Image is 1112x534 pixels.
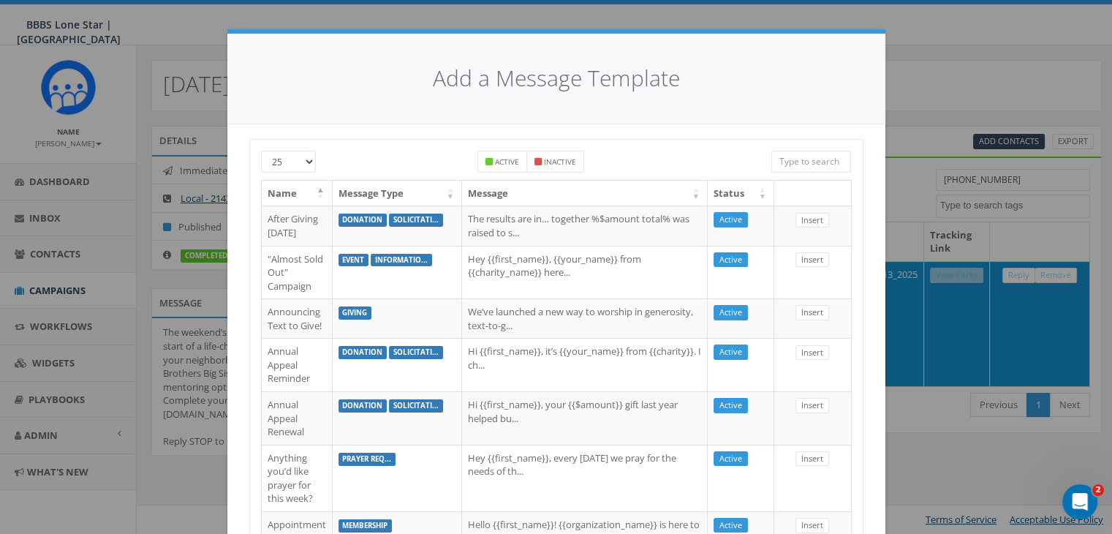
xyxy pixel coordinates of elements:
td: We’ve launched a new way to worship in generosity, text-to-g... [462,298,708,338]
a: Insert [795,252,829,268]
td: Hi {{first_name}}, it’s {{your_name}} from {{charity}}. I ch... [462,338,708,391]
td: Annual Appeal Reminder [262,338,333,391]
label: donation [338,214,387,227]
td: Hey {{first_name}}, every [DATE] we pray for the needs of th... [462,445,708,511]
label: informatio... [371,254,432,267]
label: solicitati... [389,214,443,227]
span: 2 [1092,484,1104,496]
h4: Add a Message Template [249,63,863,94]
th: Status: activate to sort column ascending [708,181,774,206]
a: Active [714,451,748,467]
th: Name: activate to sort column descending [262,181,333,206]
a: Insert [795,213,829,228]
th: Message Type: activate to sort column ascending [333,181,462,206]
a: Insert [795,398,829,413]
td: "Almost Sold Out" Campaign [262,246,333,299]
td: Annual Appeal Renewal [262,391,333,445]
label: solicitati... [389,399,443,413]
a: Active [714,398,748,413]
a: Insert [795,451,829,467]
a: Active [714,212,748,227]
label: donation [338,346,387,359]
td: Hi {{first_name}}, your {{$amount}} gift last year helped bu... [462,391,708,445]
th: Message: activate to sort column ascending [462,181,708,206]
small: Inactive [544,157,576,167]
small: Active [495,157,519,167]
input: Type to search [771,151,852,173]
a: Insert [795,305,829,320]
label: giving [338,307,372,320]
a: Insert [795,518,829,533]
label: solicitati... [389,346,443,359]
td: After Giving [DATE] [262,206,333,245]
a: Active [714,305,748,320]
a: Active [714,345,748,360]
a: Active [714,252,748,268]
td: The results are in… together %$amount total% was raised to s... [462,206,708,245]
label: membership [338,519,393,533]
iframe: Intercom live chat [1062,484,1097,519]
a: Insert [795,345,829,361]
a: Active [714,518,748,533]
td: Announcing Text to Give! [262,298,333,338]
label: donation [338,399,387,413]
label: event [338,254,369,267]
label: prayer req... [338,453,396,466]
td: Hey {{first_name}}, {{your_name}} from {{charity_name}} here... [462,246,708,299]
td: Anything you’d like prayer for this week? [262,445,333,511]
